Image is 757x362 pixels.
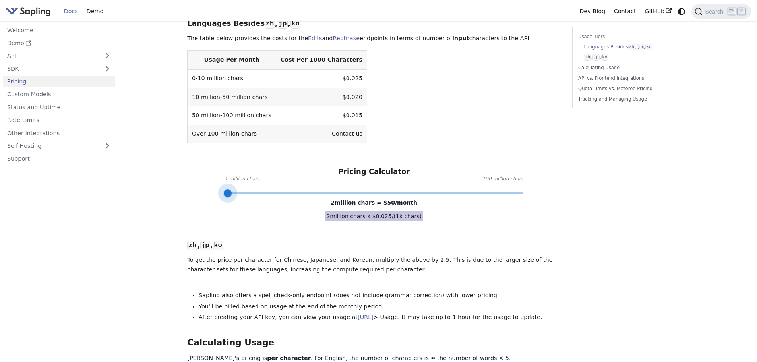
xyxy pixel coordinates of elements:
[578,75,686,82] a: API vs. Frontend Integrations
[3,37,115,49] a: Demo
[3,140,115,152] a: Self-Hosting
[199,291,561,300] li: Sapling also offers a spell check-only endpoint (does not include grammar correction) with lower ...
[187,241,561,250] h3: , ,
[676,6,687,17] button: Switch between dark and light mode (currently system mode)
[267,355,311,361] strong: per character
[3,50,99,62] a: API
[637,44,644,50] code: jp
[578,85,686,93] a: Quota Limits vs. Metered Pricing
[452,35,469,41] strong: input
[225,175,259,183] span: 1 million chars
[99,63,115,74] button: Expand sidebar category 'SDK'
[331,199,417,206] span: 2 million chars = $ 50 /month
[610,5,641,17] a: Contact
[3,114,115,126] a: Rate Limits
[578,95,686,103] a: Tracking and Managing Usage
[578,64,686,72] a: Calculating Usage
[601,54,608,61] code: ko
[584,43,683,51] a: Languages Besideszh,jp,ko
[640,5,676,17] a: GitHub
[578,33,686,41] a: Usage Tiers
[99,50,115,62] button: Expand sidebar category 'API'
[645,44,652,50] code: ko
[584,54,591,61] code: zh
[188,51,276,70] th: Usage Per Month
[3,153,115,165] a: Support
[3,24,115,36] a: Welcome
[188,88,276,106] td: 10 million-50 million chars
[3,89,115,100] a: Custom Models
[276,88,367,106] td: $0.020
[60,5,82,17] a: Docs
[338,167,410,176] h3: Pricing Calculator
[188,106,276,125] td: 50 million-100 million chars
[187,19,561,28] h3: Languages Besides , ,
[6,6,51,17] img: Sapling.ai
[187,34,561,43] p: The table below provides the costs for the and endpoints in terms of number of characters to the ...
[628,44,635,50] code: zh
[3,101,115,113] a: Status and Uptime
[3,76,115,87] a: Pricing
[358,314,374,320] a: [URL]
[592,54,600,61] code: jp
[276,106,367,125] td: $0.015
[276,69,367,88] td: $0.025
[265,19,275,29] code: zh
[290,19,300,29] code: ko
[187,241,197,250] code: zh
[278,19,288,29] code: jp
[308,35,322,41] a: Edits
[703,8,728,15] span: Search
[3,63,99,74] a: SDK
[575,5,609,17] a: Dev Blog
[325,211,423,221] span: 2 million chars x $ 0.025 /(1k chars)
[584,54,683,61] a: zh,jp,ko
[691,4,751,19] button: Search (Ctrl+K)
[213,241,223,250] code: ko
[82,5,108,17] a: Demo
[276,125,367,143] td: Contact us
[333,35,360,41] a: Rephrase
[276,51,367,70] th: Cost Per 1000 Characters
[3,127,115,139] a: Other Integrations
[188,125,276,143] td: Over 100 million chars
[188,69,276,88] td: 0-10 million chars
[482,175,523,183] span: 100 million chars
[6,6,54,17] a: Sapling.ai
[738,8,745,15] kbd: K
[200,241,210,250] code: jp
[187,337,561,348] h2: Calculating Usage
[199,302,561,312] li: You'll be billed based on usage at the end of the monthly period.
[199,313,561,322] li: After creating your API key, you can view your usage at > Usage. It may take up to 1 hour for the...
[187,256,561,275] p: To get the price per character for Chinese, Japanese, and Korean, multiply the above by 2.5. This...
